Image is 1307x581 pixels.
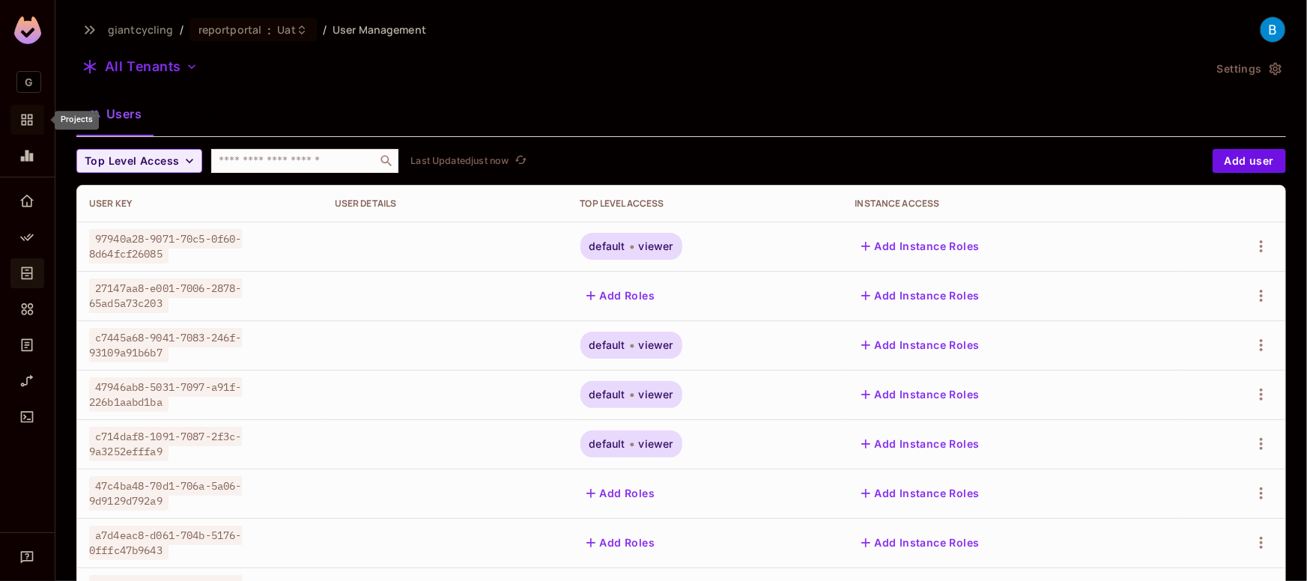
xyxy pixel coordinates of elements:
[10,294,44,324] div: Elements
[323,22,327,37] li: /
[410,155,509,167] p: Last Updated just now
[10,105,44,135] div: Projects
[180,22,184,37] li: /
[198,22,262,37] span: reportportal
[89,328,242,362] span: c7445a68-9041-7083-246f-93109a91b6b7
[89,377,242,412] span: 47946ab8-5031-7097-a91f-226b1aabd1ba
[89,526,242,560] span: a7d4eac8-d061-704b-5176-0fffc47b9643
[85,152,179,171] span: Top Level Access
[76,149,202,173] button: Top Level Access
[589,389,625,401] span: default
[89,476,242,511] span: 47c4ba48-70d1-706a-5a06-9d9129d792a9
[855,383,986,407] button: Add Instance Roles
[55,111,99,130] div: Projects
[580,284,661,308] button: Add Roles
[589,438,625,450] span: default
[277,22,295,37] span: Uat
[10,65,44,99] div: Workspace: giantcycling
[580,198,831,210] div: Top Level Access
[16,71,41,93] span: G
[10,402,44,432] div: Connect
[639,389,673,401] span: viewer
[154,95,255,133] button: Instances
[76,55,204,79] button: All Tenants
[1213,149,1286,173] button: Add user
[855,198,1169,210] div: Instance Access
[89,198,311,210] div: User Key
[855,481,986,505] button: Add Instance Roles
[1211,57,1286,81] button: Settings
[639,240,673,252] span: viewer
[855,531,986,555] button: Add Instance Roles
[89,229,242,264] span: 97940a28-9071-70c5-0f60-8d64fcf26085
[89,279,242,313] span: 27147aa8-e001-7006-2878-65ad5a73c203
[639,339,673,351] span: viewer
[267,24,272,36] span: :
[855,284,986,308] button: Add Instance Roles
[515,153,527,168] span: refresh
[10,542,44,572] div: Help & Updates
[855,234,986,258] button: Add Instance Roles
[1261,17,1285,42] img: Brady Cheng
[10,186,44,216] div: Home
[89,427,242,461] span: c714daf8-1091-7087-2f3c-9a3252efffa9
[76,95,154,133] button: Users
[855,333,986,357] button: Add Instance Roles
[108,22,174,37] span: the active workspace
[580,481,661,505] button: Add Roles
[10,222,44,252] div: Policy
[855,432,986,456] button: Add Instance Roles
[333,22,426,37] span: User Management
[639,438,673,450] span: viewer
[10,366,44,396] div: URL Mapping
[589,339,625,351] span: default
[580,531,661,555] button: Add Roles
[10,258,44,288] div: Directory
[10,141,44,171] div: Monitoring
[335,198,557,210] div: User Details
[10,330,44,360] div: Audit Log
[509,152,530,170] span: Click to refresh data
[14,16,41,44] img: SReyMgAAAABJRU5ErkJggg==
[512,152,530,170] button: refresh
[589,240,625,252] span: default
